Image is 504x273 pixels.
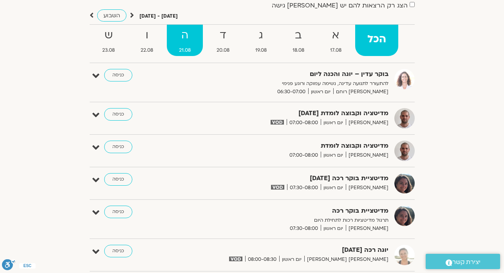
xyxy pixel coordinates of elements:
span: 21.08 [167,46,203,54]
a: כניסה [104,206,132,218]
span: [PERSON_NAME] [346,119,388,127]
span: [PERSON_NAME] [346,151,388,159]
p: [DATE] - [DATE] [139,12,178,20]
span: 08:00-08:30 [245,255,279,264]
span: [PERSON_NAME] רוחם [333,88,388,96]
strong: ש [90,27,127,44]
span: 22.08 [128,46,165,54]
strong: מדיטציה וקבוצה לומדת [197,141,388,151]
a: השבוע [97,9,126,22]
label: הצג רק הרצאות להם יש [PERSON_NAME] גישה [272,2,408,9]
span: 20.08 [204,46,242,54]
img: vodicon [229,257,242,261]
span: יום ראשון [321,151,346,159]
p: להתעורר לתנועה עדינה, נשימה עמוקה ורוגע פנימי [197,80,388,88]
span: 07:00-08:00 [287,119,321,127]
a: כניסה [104,245,132,257]
img: vodicon [271,120,284,125]
a: ב18.08 [280,25,316,56]
strong: מדיטציה וקבוצה לומדת [DATE] [197,108,388,119]
a: כניסה [104,173,132,186]
span: 19.08 [243,46,279,54]
span: השבוע [103,12,120,19]
strong: ו [128,27,165,44]
span: 07:30-08:00 [287,184,321,192]
a: ה21.08 [167,25,203,56]
span: יום ראשון [308,88,333,96]
strong: א [318,27,354,44]
a: יצירת קשר [426,254,500,269]
a: כניסה [104,141,132,153]
span: יצירת קשר [452,257,481,268]
p: תרגול מדיטציות רכות לתחילת היום [197,216,388,224]
strong: ד [204,27,242,44]
a: ו22.08 [128,25,165,56]
strong: ב [280,27,316,44]
span: 23.08 [90,46,127,54]
span: יום ראשון [279,255,304,264]
span: 18.08 [280,46,316,54]
a: ד20.08 [204,25,242,56]
span: יום ראשון [321,119,346,127]
strong: הכל [355,31,398,48]
span: יום ראשון [321,184,346,192]
span: 06:30-07:00 [275,88,308,96]
strong: ג [243,27,279,44]
span: 07:30-08:00 [287,224,321,233]
strong: ה [167,27,203,44]
span: יום ראשון [321,224,346,233]
a: הכל [355,25,398,56]
strong: מדיטציית בוקר רכה [DATE] [197,173,388,184]
a: ג19.08 [243,25,279,56]
a: כניסה [104,69,132,81]
span: [PERSON_NAME] [346,224,388,233]
span: [PERSON_NAME] [346,184,388,192]
strong: יוגה רכה [DATE] [197,245,388,255]
strong: בוקר עדין – יוגה והכנה ליום [197,69,388,80]
span: 17.08 [318,46,354,54]
strong: מדיטציית בוקר רכה [197,206,388,216]
span: [PERSON_NAME] [PERSON_NAME] [304,255,388,264]
img: vodicon [271,185,284,190]
a: כניסה [104,108,132,121]
a: א17.08 [318,25,354,56]
a: ש23.08 [90,25,127,56]
span: 07:00-08:00 [287,151,321,159]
